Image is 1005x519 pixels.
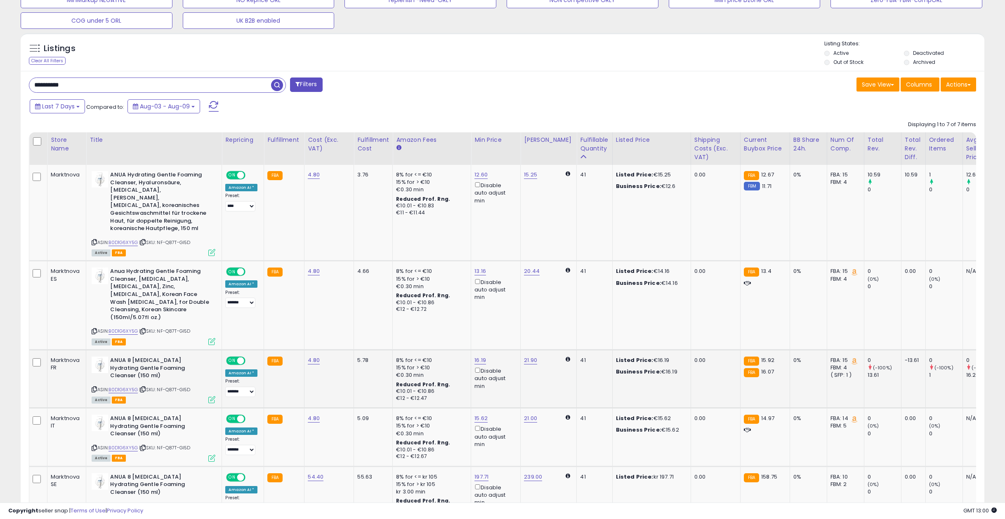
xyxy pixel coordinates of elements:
[744,357,759,366] small: FBA
[830,364,858,371] div: FBM: 4
[92,357,108,373] img: 31+t+I+tJLL._SL40_.jpg
[139,386,190,393] span: | SKU: NF-Q87T-GI5D
[833,59,863,66] label: Out of Stock
[474,424,514,448] div: Disable auto adjust min
[694,171,734,178] div: 0.00
[966,415,993,422] div: N/A
[929,171,963,178] div: 1
[267,473,283,482] small: FBA
[396,488,465,496] div: kr 3.00 min
[830,481,858,488] div: FBM: 2
[225,290,257,308] div: Preset:
[580,357,606,364] div: 41
[761,171,774,178] span: 12.67
[42,102,75,110] span: Last 7 Days
[616,415,684,422] div: €15.62
[524,171,537,179] a: 15.25
[225,193,257,211] div: Preset:
[267,357,283,366] small: FBA
[830,415,858,422] div: FBA: 14
[929,415,963,422] div: 0
[225,136,260,144] div: Repricing
[396,186,465,193] div: €0.30 min
[244,474,257,481] span: OFF
[51,136,83,153] div: Store Name
[929,357,963,364] div: 0
[109,444,138,451] a: B0D1G6XY5G
[905,357,919,364] div: -13.61
[929,136,959,153] div: Ordered Items
[396,202,465,209] div: €10.01 - €10.83
[524,267,540,275] a: 20.44
[396,209,465,216] div: €11 - €11.44
[244,172,257,179] span: OFF
[396,388,465,395] div: €10.01 - €10.86
[474,277,514,301] div: Disable auto adjust min
[830,371,858,379] div: ( SFP: 1 )
[396,453,465,460] div: €12 - €12.67
[905,473,919,481] div: 0.00
[308,267,320,275] a: 4.80
[290,77,322,92] button: Filters
[92,338,111,345] span: All listings currently available for purchase on Amazon
[51,268,80,282] div: Marktnova ES
[694,357,734,364] div: 0.00
[474,136,517,144] div: Min Price
[616,182,661,190] b: Business Price:
[21,12,172,29] button: COG under 5 ORL
[929,268,963,275] div: 0
[744,171,759,180] small: FBA
[227,416,238,423] span: ON
[29,57,66,65] div: Clear All Filters
[616,368,684,376] div: €16.19
[856,77,899,92] button: Save View
[51,357,80,371] div: Marktnova FR
[396,292,450,299] b: Reduced Prof. Rng.
[110,268,210,323] b: Anua Hydrating Gentle Foaming Cleanser, [MEDICAL_DATA], [MEDICAL_DATA], Zinc, [MEDICAL_DATA], Kor...
[139,444,190,451] span: | SKU: NF-Q87T-GI5D
[227,357,238,364] span: ON
[616,171,684,178] div: €15.25
[868,136,898,153] div: Total Rev.
[92,473,108,490] img: 31+t+I+tJLL._SL40_.jpg
[966,473,993,481] div: N/A
[934,364,953,371] small: (-100%)
[225,486,257,493] div: Amazon AI *
[761,356,774,364] span: 15.92
[396,371,465,379] div: €0.30 min
[694,268,734,275] div: 0.00
[868,357,901,364] div: 0
[929,488,963,496] div: 0
[616,368,661,376] b: Business Price:
[868,488,901,496] div: 0
[112,249,126,256] span: FBA
[396,430,465,437] div: €0.30 min
[868,415,901,422] div: 0
[830,178,858,186] div: FBM: 4
[267,268,283,277] small: FBA
[244,416,257,423] span: OFF
[227,268,238,275] span: ON
[71,507,106,514] a: Terms of Use
[396,178,465,186] div: 15% for > €10
[396,299,465,306] div: €10.01 - €10.86
[92,415,108,431] img: 31+t+I+tJLL._SL40_.jpg
[966,268,993,275] div: N/A
[308,414,320,423] a: 4.80
[868,430,901,437] div: 0
[86,103,124,111] span: Compared to:
[396,481,465,488] div: 15% for > kr 105
[901,77,939,92] button: Columns
[92,397,111,404] span: All listings currently available for purchase on Amazon
[357,415,386,422] div: 5.09
[966,371,1000,379] div: 16.2
[868,268,901,275] div: 0
[139,328,190,334] span: | SKU: NF-Q87T-GI5D
[396,275,465,283] div: 15% for > €10
[225,437,257,455] div: Preset:
[183,12,335,29] button: UK B2B enabled
[92,171,108,188] img: 31+t+I+tJLL._SL40_.jpg
[8,507,143,515] div: seller snap | |
[44,43,75,54] h5: Listings
[616,473,653,481] b: Listed Price:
